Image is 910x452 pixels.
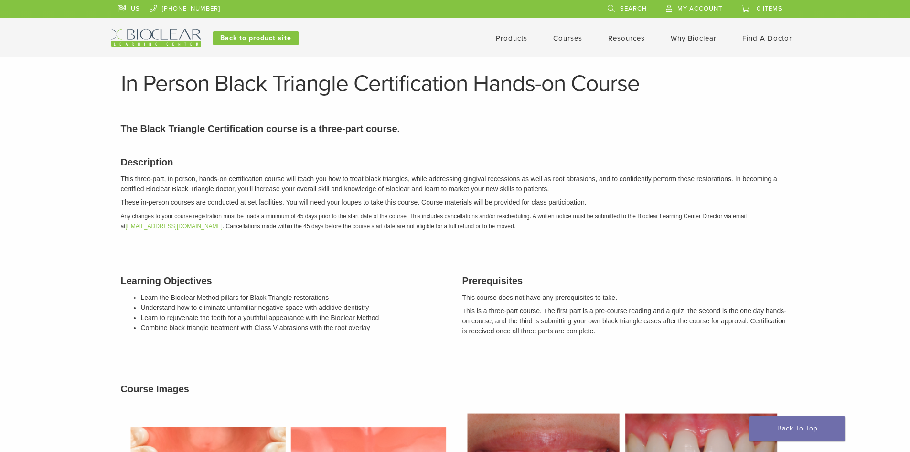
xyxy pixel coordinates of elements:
h3: Prerequisites [462,274,790,288]
p: This is a three-part course. The first part is a pre-course reading and a quiz, the second is the... [462,306,790,336]
h3: Learning Objectives [121,274,448,288]
li: Learn the Bioclear Method pillars for Black Triangle restorations [141,293,448,303]
a: Back to product site [213,31,299,45]
span: 0 items [757,5,782,12]
a: [EMAIL_ADDRESS][DOMAIN_NAME] [126,223,223,230]
span: My Account [677,5,722,12]
h1: In Person Black Triangle Certification Hands-on Course [121,72,790,95]
span: Search [620,5,647,12]
a: Products [496,34,527,43]
a: Resources [608,34,645,43]
li: Learn to rejuvenate the teeth for a youthful appearance with the Bioclear Method [141,313,448,323]
a: Back To Top [749,416,845,441]
h3: Course Images [121,382,790,396]
a: Why Bioclear [671,34,717,43]
img: Bioclear [111,29,201,47]
a: Find A Doctor [742,34,792,43]
h3: Description [121,155,790,169]
li: Combine black triangle treatment with Class V abrasions with the root overlay [141,323,448,333]
em: Any changes to your course registration must be made a minimum of 45 days prior to the start date... [121,213,747,230]
p: This course does not have any prerequisites to take. [462,293,790,303]
li: Understand how to eliminate unfamiliar negative space with additive dentistry [141,303,448,313]
a: Courses [553,34,582,43]
p: This three-part, in person, hands-on certification course will teach you how to treat black trian... [121,174,790,194]
p: These in-person courses are conducted at set facilities. You will need your loupes to take this c... [121,198,790,208]
p: The Black Triangle Certification course is a three-part course. [121,121,790,136]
